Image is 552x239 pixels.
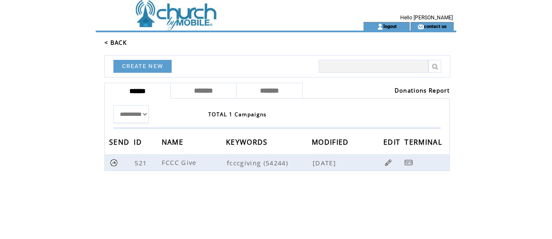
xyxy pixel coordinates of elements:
span: MODIFIED [312,135,351,151]
a: MODIFIED [312,139,351,144]
span: ID [134,135,144,151]
span: NAME [162,135,185,151]
a: ID [134,139,144,144]
span: SEND [109,135,132,151]
a: Donations Report [395,87,450,94]
a: CREATE NEW [113,60,172,73]
span: TERMINAL [405,135,444,151]
span: fcccgiving (54244) [227,158,311,167]
span: FCCC Give [162,158,199,167]
a: KEYWORDS [226,139,270,144]
span: 521 [135,158,149,167]
span: KEYWORDS [226,135,270,151]
span: Hello [PERSON_NAME] [400,15,453,21]
img: account_icon.gif [377,23,383,30]
a: NAME [162,139,185,144]
span: TOTAL 1 Campaigns [208,111,267,118]
span: EDIT [383,135,402,151]
a: contact us [424,23,447,29]
a: logout [383,23,397,29]
a: < BACK [104,39,127,47]
span: [DATE] [313,158,338,167]
img: contact_us_icon.gif [417,23,424,30]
